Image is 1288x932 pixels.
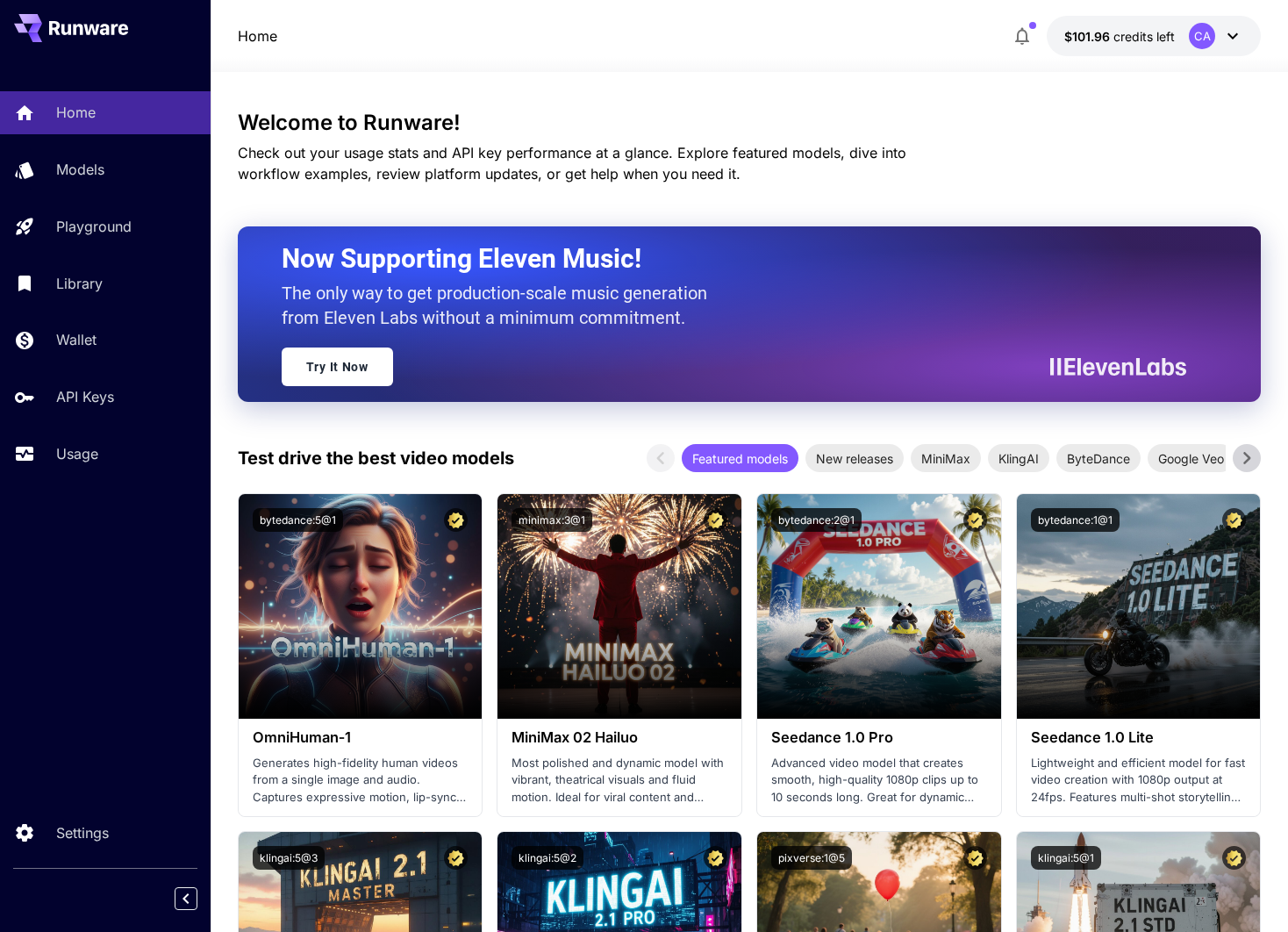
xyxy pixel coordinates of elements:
h3: Seedance 1.0 Lite [1031,729,1247,746]
h3: Seedance 1.0 Pro [771,729,987,746]
p: Most polished and dynamic model with vibrant, theatrical visuals and fluid motion. Ideal for vira... [512,755,727,807]
button: Certified Model – Vetted for best performance and includes a commercial license. [704,508,727,532]
span: Check out your usage stats and API key performance at a glance. Explore featured models, dive int... [238,144,906,183]
button: Certified Model – Vetted for best performance and includes a commercial license. [963,846,987,870]
div: CA [1189,23,1215,49]
div: KlingAI [988,444,1049,472]
p: API Keys [56,386,114,407]
span: KlingAI [988,449,1049,468]
button: Certified Model – Vetted for best performance and includes a commercial license. [444,846,468,870]
div: Collapse sidebar [188,883,211,914]
button: Certified Model – Vetted for best performance and includes a commercial license. [704,846,727,870]
p: Home [56,102,96,123]
p: Wallet [56,329,97,350]
span: New releases [805,449,904,468]
button: pixverse:1@5 [771,846,852,870]
button: klingai:5@1 [1031,846,1101,870]
button: bytedance:1@1 [1031,508,1120,532]
span: Featured models [682,449,798,468]
p: Usage [56,443,98,464]
p: Library [56,273,103,294]
a: Home [238,25,277,47]
div: $101.96439 [1064,27,1175,46]
button: Collapse sidebar [175,887,197,910]
p: Models [56,159,104,180]
img: alt [497,494,741,719]
p: Lightweight and efficient model for fast video creation with 1080p output at 24fps. Features mult... [1031,755,1247,807]
h2: Now Supporting Eleven Music! [282,242,1174,276]
button: bytedance:2@1 [771,508,862,532]
p: Generates high-fidelity human videos from a single image and audio. Captures expressive motion, l... [253,755,469,807]
button: Certified Model – Vetted for best performance and includes a commercial license. [1222,508,1246,532]
h3: Welcome to Runware! [238,111,1262,135]
button: bytedance:5@1 [253,508,343,532]
span: ByteDance [1056,449,1141,468]
p: The only way to get production-scale music generation from Eleven Labs without a minimum commitment. [282,281,720,330]
button: Certified Model – Vetted for best performance and includes a commercial license. [1222,846,1246,870]
span: $101.96 [1064,29,1113,44]
div: MiniMax [911,444,981,472]
nav: breadcrumb [238,25,277,47]
span: Google Veo [1148,449,1234,468]
p: Settings [56,822,109,843]
button: Certified Model – Vetted for best performance and includes a commercial license. [963,508,987,532]
h3: MiniMax 02 Hailuo [512,729,727,746]
div: ByteDance [1056,444,1141,472]
div: Featured models [682,444,798,472]
a: Try It Now [282,348,393,386]
div: Google Veo [1148,444,1234,472]
button: klingai:5@2 [512,846,583,870]
button: Certified Model – Vetted for best performance and includes a commercial license. [444,508,468,532]
img: alt [757,494,1001,719]
p: Test drive the best video models [238,445,514,471]
p: Advanced video model that creates smooth, high-quality 1080p clips up to 10 seconds long. Great f... [771,755,987,807]
span: credits left [1113,29,1175,44]
img: alt [1017,494,1261,719]
h3: OmniHuman‑1 [253,729,469,746]
img: alt [239,494,483,719]
p: Playground [56,216,132,237]
div: New releases [805,444,904,472]
button: klingai:5@3 [253,846,325,870]
button: $101.96439CA [1047,16,1261,56]
span: MiniMax [911,449,981,468]
button: minimax:3@1 [512,508,592,532]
